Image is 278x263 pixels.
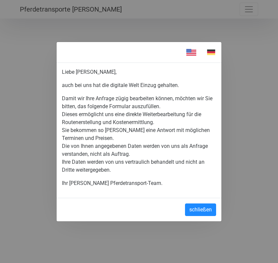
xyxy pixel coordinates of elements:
p: Ihr [PERSON_NAME] Pferdetransport-Team. [62,179,216,187]
p: auch bei uns hat die digitale Welt Einzug gehalten. [62,81,216,89]
img: de [201,47,221,57]
p: Damit wir Ihre Anfrage zügig bearbeiten können, möchten wir Sie bitten, das folgende Formular aus... [62,95,216,174]
button: schließen [185,203,216,216]
img: en [181,47,201,57]
p: Liebe [PERSON_NAME], [62,68,216,76]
